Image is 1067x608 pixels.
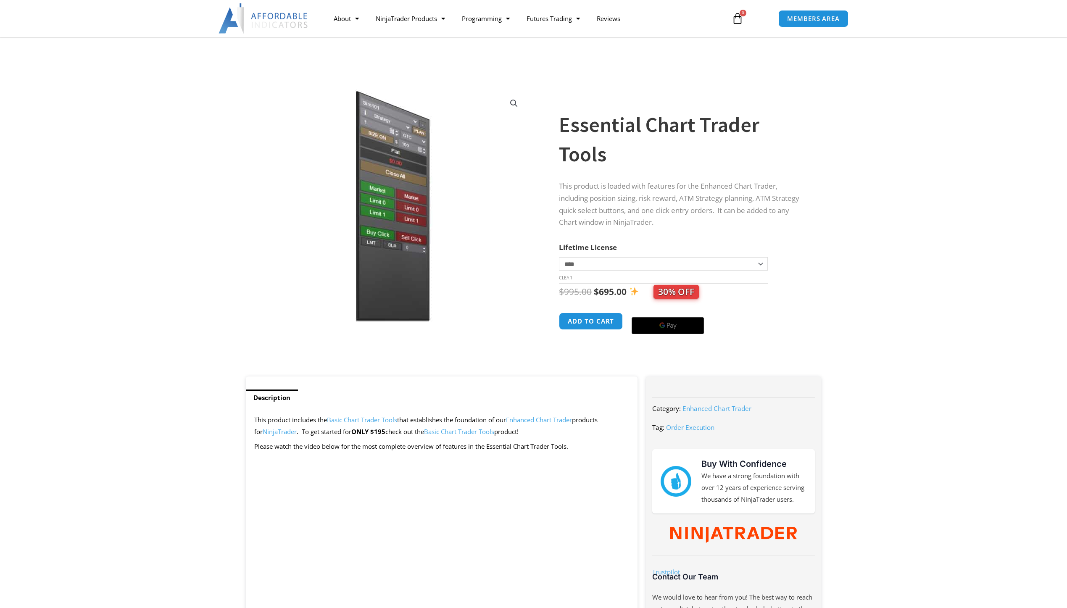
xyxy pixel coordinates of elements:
span: check out the product! [385,427,519,436]
a: NinjaTrader Products [367,9,453,28]
span: Tag: [652,423,664,432]
a: Basic Chart Trader Tools [327,416,397,424]
label: Lifetime License [559,242,617,252]
a: Trustpilot [652,568,680,576]
nav: Menu [325,9,722,28]
a: Enhanced Chart Trader [682,404,751,413]
bdi: 695.00 [594,286,627,297]
strong: ONLY $195 [351,427,385,436]
span: 30% OFF [653,285,699,299]
a: Enhanced Chart Trader [506,416,572,424]
a: Basic Chart Trader Tools [424,427,494,436]
iframe: Secure payment input frame [630,311,706,312]
a: NinjaTrader [263,427,297,436]
img: LogoAI | Affordable Indicators – NinjaTrader [219,3,309,34]
span: $ [559,286,564,297]
bdi: 995.00 [559,286,592,297]
button: Add to cart [559,313,623,330]
img: Essential Chart Trader Tools [258,89,528,322]
img: NinjaTrader Wordmark color RGB | Affordable Indicators – NinjaTrader [670,527,797,543]
span: MEMBERS AREA [787,16,840,22]
h1: Essential Chart Trader Tools [559,110,804,169]
a: Order Execution [666,423,714,432]
a: 0 [719,6,756,31]
a: Reviews [588,9,629,28]
span: $ [594,286,599,297]
a: MEMBERS AREA [778,10,848,27]
span: Category: [652,404,681,413]
a: Programming [453,9,518,28]
h3: Buy With Confidence [701,458,806,470]
a: Description [246,390,298,406]
button: Buy with GPay [632,317,704,334]
p: This product is loaded with features for the Enhanced Chart Trader, including position sizing, ri... [559,180,804,229]
a: About [325,9,367,28]
a: View full-screen image gallery [506,96,522,111]
p: We have a strong foundation with over 12 years of experience serving thousands of NinjaTrader users. [701,470,806,505]
span: 0 [740,10,746,16]
p: Please watch the video below for the most complete overview of features in the Essential Chart Tr... [254,441,630,453]
a: Clear options [559,275,572,281]
img: mark thumbs good 43913 | Affordable Indicators – NinjaTrader [661,466,691,496]
p: This product includes the that establishes the foundation of our products for . To get started for [254,414,630,438]
a: Futures Trading [518,9,588,28]
h3: Contact Our Team [652,572,814,582]
img: ✨ [630,287,638,296]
